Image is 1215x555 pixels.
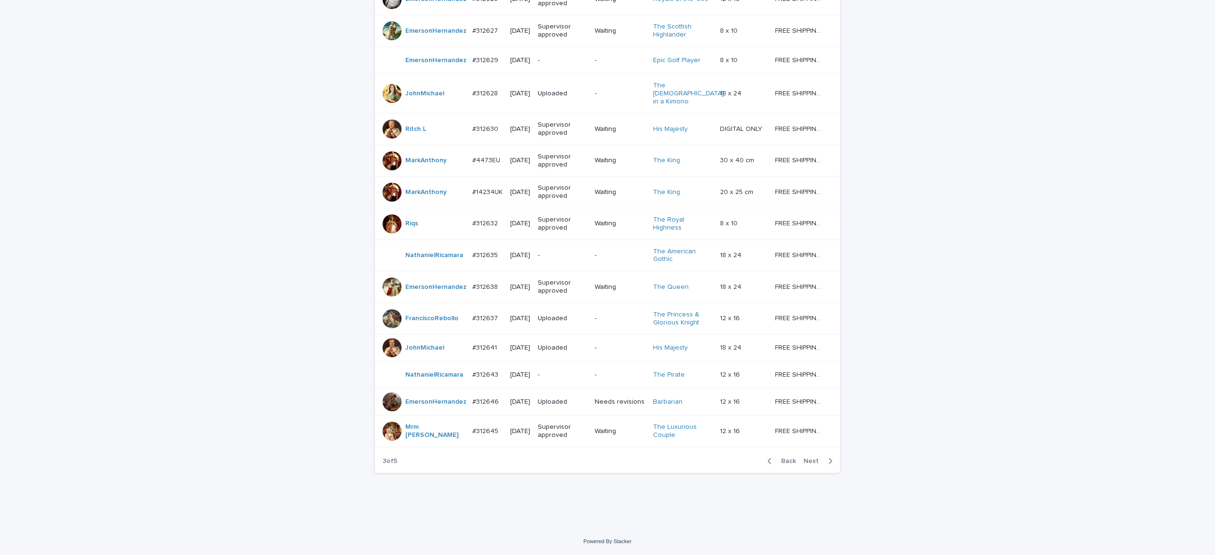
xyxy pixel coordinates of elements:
p: [DATE] [510,157,530,165]
p: 8 x 10 [720,55,739,65]
p: FREE SHIPPING - preview in 1-2 business days, after your approval delivery will take 5-10 b.d. [775,88,827,98]
tr: EmersonHernandez #312627#312627 [DATE]Supervisor approvedWaitingThe Scottish Highlander 8 x 108 x... [375,15,840,47]
tr: Mrm [PERSON_NAME] #312645#312645 [DATE]Supervisor approvedWaitingThe Luxurious Couple 12 x 1612 x... [375,416,840,447]
p: FREE SHIPPING - preview in 1-2 business days, after your approval delivery will take 5-10 b.d. [775,342,827,352]
p: Uploaded [538,314,587,323]
p: DIGITAL ONLY [720,123,764,133]
p: Supervisor approved [538,216,587,232]
p: - [595,251,645,259]
p: #312629 [472,55,500,65]
a: The Luxurious Couple [653,423,712,439]
p: 8 x 10 [720,25,739,35]
p: #312637 [472,313,500,323]
p: - [595,371,645,379]
p: #312627 [472,25,500,35]
tr: EmersonHernandez #312629#312629 [DATE]--Epic Golf Player 8 x 108 x 10 FREE SHIPPING - preview in ... [375,46,840,74]
p: [DATE] [510,90,530,98]
a: EmersonHernandez [405,56,467,65]
p: - [538,371,587,379]
a: JohnMichael [405,344,444,352]
a: EmersonHernandez [405,283,467,291]
a: His Majesty [653,344,688,352]
p: [DATE] [510,251,530,259]
a: JohnMichael [405,90,444,98]
tr: NathanielRicamara #312635#312635 [DATE]--The American Gothic 18 x 2418 x 24 FREE SHIPPING - previ... [375,240,840,271]
p: - [595,56,645,65]
p: [DATE] [510,398,530,406]
p: 12 x 16 [720,369,742,379]
p: #312646 [472,396,501,406]
a: The King [653,188,680,196]
span: Next [804,458,824,464]
a: MarkAnthony [405,188,447,196]
p: FREE SHIPPING - preview in 1-2 business days, after your approval delivery will take 5-10 b.d. [775,250,827,259]
p: #4473EU [472,155,502,165]
p: [DATE] [510,56,530,65]
p: 18 x 24 [720,342,743,352]
p: #312638 [472,281,500,291]
a: Epic Golf Player [653,56,701,65]
a: The Queen [653,283,689,291]
p: FREE SHIPPING - preview in 1-2 business days, after your approval delivery will take 5-10 b.d. [775,313,827,323]
p: 12 x 16 [720,425,742,435]
p: FREE SHIPPING - preview in 1-2 business days, after your approval delivery will take 5-10 b.d. [775,425,827,435]
p: [DATE] [510,125,530,133]
p: Waiting [595,283,645,291]
p: #312645 [472,425,500,435]
p: FREE SHIPPING - preview in 1-2 business days, after your approval delivery will take 5-10 b.d. [775,218,827,228]
button: Back [760,457,800,465]
p: [DATE] [510,371,530,379]
a: His Majesty [653,125,688,133]
a: The Pirate [653,371,685,379]
p: Needs revisions [595,398,645,406]
p: 12 x 16 [720,313,742,323]
p: - [595,90,645,98]
a: NathanielRicamara [405,371,463,379]
tr: FranciscoRebollo #312637#312637 [DATE]Uploaded-The Princess & Glorious Knight 12 x 1612 x 16 FREE... [375,303,840,334]
p: Supervisor approved [538,121,587,137]
p: #312630 [472,123,500,133]
p: Waiting [595,27,645,35]
p: [DATE] [510,314,530,323]
tr: NathanielRicamara #312643#312643 [DATE]--The Pirate 12 x 1612 x 16 FREE SHIPPING - preview in 1-2... [375,361,840,388]
a: The American Gothic [653,248,712,264]
p: Supervisor approved [538,184,587,200]
p: Uploaded [538,90,587,98]
tr: JohnMichael #312628#312628 [DATE]Uploaded-The [DEMOGRAPHIC_DATA] in a Kimono 18 x 2418 x 24 FREE ... [375,74,840,113]
a: The King [653,157,680,165]
p: - [538,251,587,259]
a: Riqs [405,220,418,228]
p: #312641 [472,342,499,352]
p: Supervisor approved [538,153,587,169]
a: The [DEMOGRAPHIC_DATA] in a Kimono [653,82,724,105]
tr: MarkAnthony #4473EU#4473EU [DATE]Supervisor approvedWaitingThe King 30 x 40 cm30 x 40 cm FREE SHI... [375,145,840,176]
p: Waiting [595,157,645,165]
p: FREE SHIPPING - preview in 1-2 business days, after your approval delivery will take 5-10 b.d. [775,369,827,379]
p: Uploaded [538,398,587,406]
tr: EmersonHernandez #312638#312638 [DATE]Supervisor approvedWaitingThe Queen 18 x 2418 x 24 FREE SHI... [375,271,840,303]
p: Waiting [595,188,645,196]
tr: MarkAnthony #14234UK#14234UK [DATE]Supervisor approvedWaitingThe King 20 x 25 cm20 x 25 cm FREE S... [375,176,840,208]
p: #312643 [472,369,500,379]
p: 12 x 16 [720,396,742,406]
p: #14234UK [472,186,505,196]
p: [DATE] [510,27,530,35]
p: - [595,314,645,323]
p: Waiting [595,427,645,435]
a: Barbarian [653,398,682,406]
a: FranciscoRebollo [405,314,458,323]
p: Waiting [595,220,645,228]
a: NathanielRicamara [405,251,463,259]
p: 20 x 25 cm [720,186,755,196]
a: Ritch L [405,125,426,133]
a: MarkAnthony [405,157,447,165]
tr: Riqs #312632#312632 [DATE]Supervisor approvedWaitingThe Royal Highness 8 x 108 x 10 FREE SHIPPING... [375,208,840,240]
a: Powered By Stacker [583,538,631,544]
a: The Royal Highness [653,216,712,232]
p: #312632 [472,218,500,228]
p: FREE SHIPPING - preview in 1-2 business days, after your approval delivery will take 5-10 b.d. [775,55,827,65]
p: - [595,344,645,352]
p: Supervisor approved [538,23,587,39]
a: Mrm [PERSON_NAME] [405,423,465,439]
button: Next [800,457,840,465]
